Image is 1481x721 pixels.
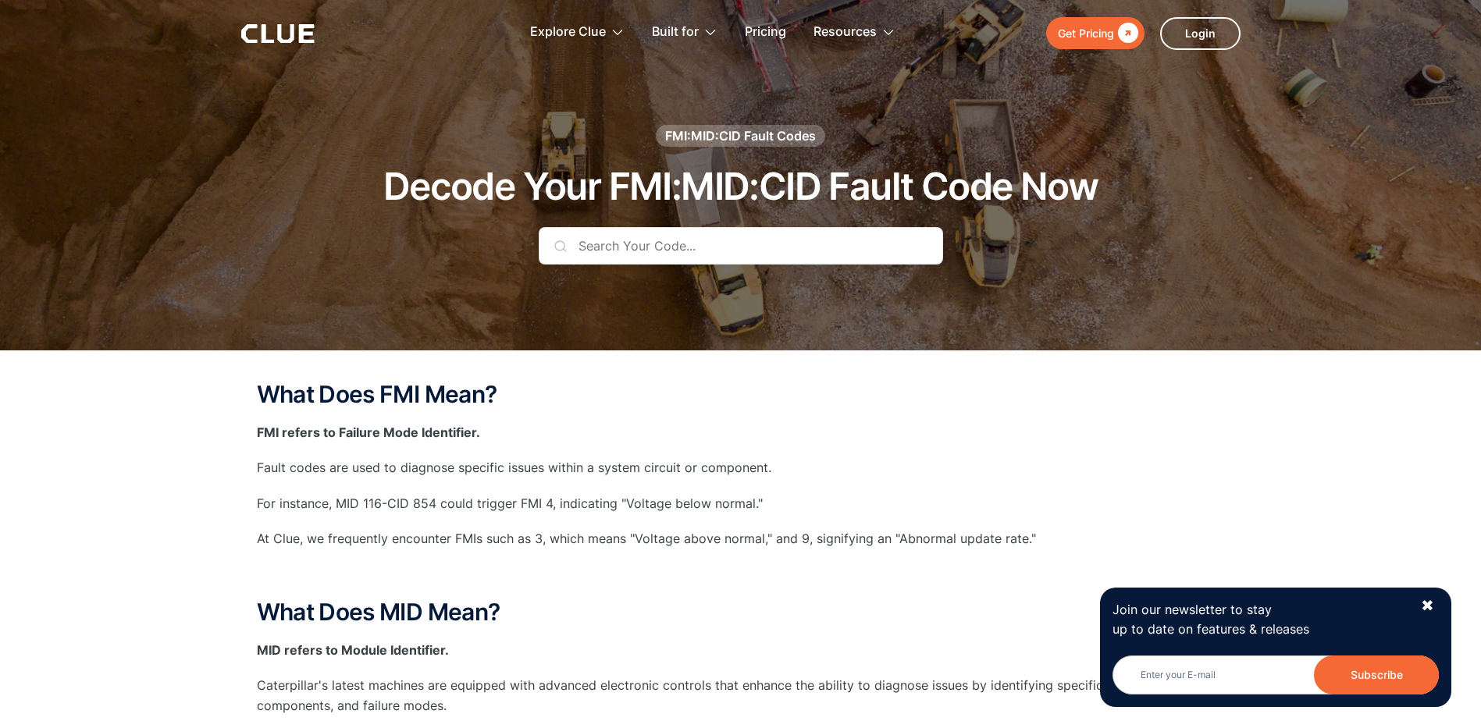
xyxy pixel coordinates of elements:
[530,8,606,57] div: Explore Clue
[813,8,877,57] div: Resources
[257,676,1225,715] p: Caterpillar's latest machines are equipped with advanced electronic controls that enhance the abi...
[1314,655,1439,694] input: Subscribe
[1046,17,1145,49] a: Get Pricing
[1058,23,1114,43] div: Get Pricing
[1421,596,1434,616] div: ✖
[257,529,1225,549] p: At Clue, we frequently encounter FMIs such as 3, which means "Voltage above normal," and 9, signi...
[257,382,1225,407] h2: What Does FMI Mean?
[1160,17,1241,50] a: Login
[1113,600,1406,639] p: Join our newsletter to stay up to date on features & releases
[1113,655,1439,694] input: Enter your E-mail
[257,424,480,440] strong: FMI refers to Failure Mode Identifier.
[652,8,699,57] div: Built for
[539,227,943,265] input: Search Your Code...
[257,642,449,658] strong: MID refers to Module Identifier.
[745,8,786,57] a: Pricing
[257,494,1225,513] p: For instance, MID 116-CID 854 could trigger FMI 4, indicating "Voltage below normal."
[257,458,1225,478] p: Fault codes are used to diagnose specific issues within a system circuit or component.
[257,564,1225,584] p: ‍
[383,166,1098,208] h1: Decode Your FMI:MID:CID Fault Code Now
[257,599,1225,625] h2: What Does MID Mean?
[665,127,816,144] div: FMI:MID:CID Fault Codes
[1114,23,1138,43] div: 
